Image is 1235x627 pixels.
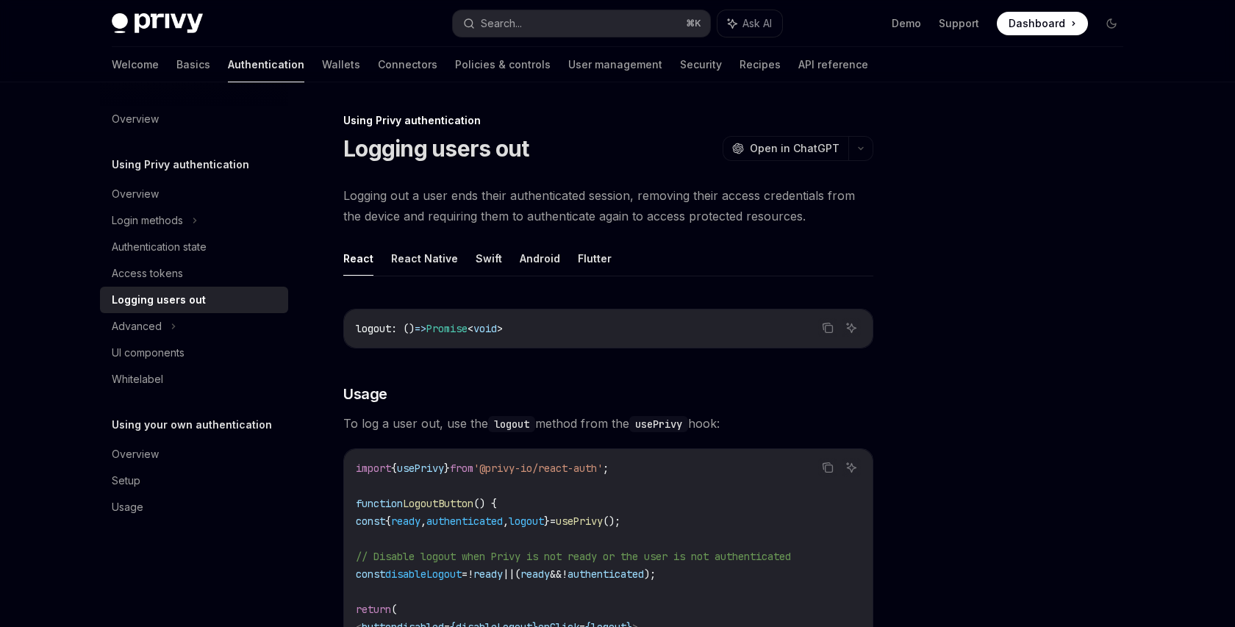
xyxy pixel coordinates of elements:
[343,384,387,404] span: Usage
[415,322,426,335] span: =>
[378,47,437,82] a: Connectors
[629,416,688,432] code: usePrivy
[100,441,288,467] a: Overview
[112,13,203,34] img: dark logo
[112,156,249,173] h5: Using Privy authentication
[842,458,861,477] button: Ask AI
[343,135,529,162] h1: Logging users out
[556,515,603,528] span: usePrivy
[509,515,544,528] span: logout
[750,141,840,156] span: Open in ChatGPT
[818,318,837,337] button: Copy the contents from the code block
[391,322,415,335] span: : ()
[568,47,662,82] a: User management
[356,550,791,563] span: // Disable logout when Privy is not ready or the user is not authenticated
[550,515,556,528] span: =
[740,47,781,82] a: Recipes
[1100,12,1123,35] button: Toggle dark mode
[450,462,473,475] span: from
[426,322,468,335] span: Promise
[356,322,391,335] span: logout
[481,15,522,32] div: Search...
[403,497,473,510] span: LogoutButton
[473,322,497,335] span: void
[453,10,710,37] button: Search...⌘K
[112,110,159,128] div: Overview
[550,567,562,581] span: &&
[356,515,385,528] span: const
[385,515,391,528] span: {
[488,416,535,432] code: logout
[100,234,288,260] a: Authentication state
[468,567,473,581] span: !
[343,241,373,276] button: React
[112,185,159,203] div: Overview
[391,241,458,276] button: React Native
[112,212,183,229] div: Login methods
[397,462,444,475] span: usePrivy
[322,47,360,82] a: Wallets
[100,287,288,313] a: Logging users out
[100,181,288,207] a: Overview
[644,567,656,581] span: );
[1009,16,1065,31] span: Dashboard
[578,241,612,276] button: Flutter
[515,567,520,581] span: (
[473,567,503,581] span: ready
[603,462,609,475] span: ;
[562,567,568,581] span: !
[497,322,503,335] span: >
[939,16,979,31] a: Support
[818,458,837,477] button: Copy the contents from the code block
[112,47,159,82] a: Welcome
[997,12,1088,35] a: Dashboard
[385,567,462,581] span: disableLogout
[544,515,550,528] span: }
[680,47,722,82] a: Security
[892,16,921,31] a: Demo
[356,462,391,475] span: import
[444,462,450,475] span: }
[503,567,515,581] span: ||
[686,18,701,29] span: ⌘ K
[112,445,159,463] div: Overview
[100,106,288,132] a: Overview
[842,318,861,337] button: Ask AI
[112,238,207,256] div: Authentication state
[228,47,304,82] a: Authentication
[343,185,873,226] span: Logging out a user ends their authenticated session, removing their access credentials from the d...
[176,47,210,82] a: Basics
[112,370,163,388] div: Whitelabel
[343,113,873,128] div: Using Privy authentication
[717,10,782,37] button: Ask AI
[503,515,509,528] span: ,
[420,515,426,528] span: ,
[343,413,873,434] span: To log a user out, use the method from the hook:
[798,47,868,82] a: API reference
[520,567,550,581] span: ready
[100,467,288,494] a: Setup
[100,366,288,393] a: Whitelabel
[520,241,560,276] button: Android
[112,291,206,309] div: Logging users out
[391,603,397,616] span: (
[112,498,143,516] div: Usage
[476,241,502,276] button: Swift
[568,567,644,581] span: authenticated
[391,515,420,528] span: ready
[391,462,397,475] span: {
[468,322,473,335] span: <
[100,340,288,366] a: UI components
[603,515,620,528] span: ();
[455,47,551,82] a: Policies & controls
[112,265,183,282] div: Access tokens
[742,16,772,31] span: Ask AI
[473,497,497,510] span: () {
[112,472,140,490] div: Setup
[112,318,162,335] div: Advanced
[426,515,503,528] span: authenticated
[356,497,403,510] span: function
[112,416,272,434] h5: Using your own authentication
[100,260,288,287] a: Access tokens
[473,462,603,475] span: '@privy-io/react-auth'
